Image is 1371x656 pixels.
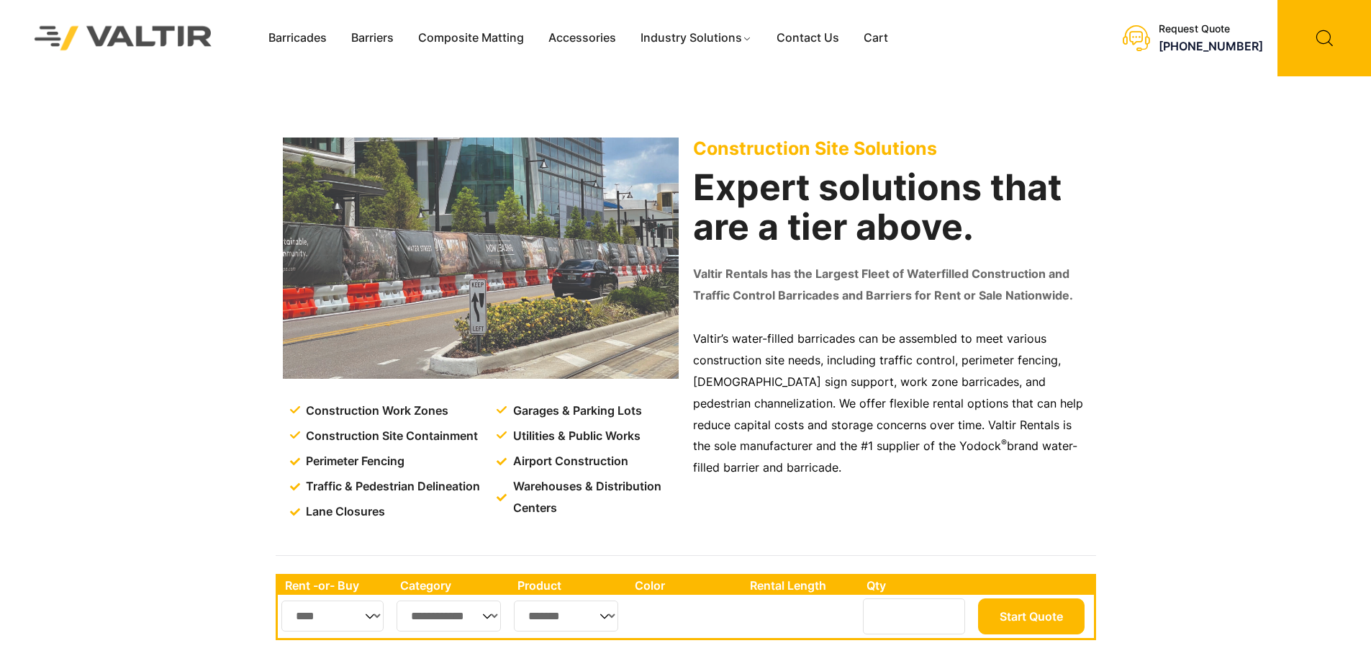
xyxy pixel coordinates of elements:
[693,264,1089,307] p: Valtir Rentals has the Largest Fleet of Waterfilled Construction and Traffic Control Barricades a...
[302,400,448,422] span: Construction Work Zones
[693,138,1089,159] p: Construction Site Solutions
[764,27,851,49] a: Contact Us
[536,27,628,49] a: Accessories
[302,426,478,447] span: Construction Site Containment
[302,501,385,523] span: Lane Closures
[302,476,480,498] span: Traffic & Pedestrian Delineation
[302,451,404,472] span: Perimeter Fencing
[978,598,1085,634] button: Start Quote
[278,576,393,595] th: Rent -or- Buy
[510,476,682,519] span: Warehouses & Distribution Centers
[1001,437,1007,448] sup: ®
[393,576,511,595] th: Category
[16,7,231,68] img: Valtir Rentals
[693,168,1089,247] h2: Expert solutions that are a tier above.
[1159,39,1263,53] a: [PHONE_NUMBER]
[851,27,900,49] a: Cart
[1159,23,1263,35] div: Request Quote
[510,451,628,472] span: Airport Construction
[510,426,641,447] span: Utilities & Public Works
[339,27,406,49] a: Barriers
[628,576,743,595] th: Color
[859,576,974,595] th: Qty
[406,27,536,49] a: Composite Matting
[628,27,764,49] a: Industry Solutions
[256,27,339,49] a: Barricades
[743,576,859,595] th: Rental Length
[693,328,1089,479] p: Valtir’s water-filled barricades can be assembled to meet various construction site needs, includ...
[510,400,642,422] span: Garages & Parking Lots
[510,576,628,595] th: Product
